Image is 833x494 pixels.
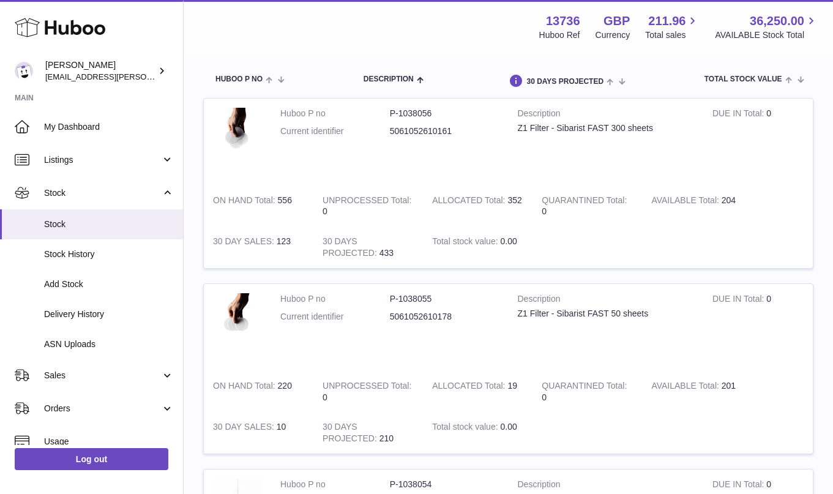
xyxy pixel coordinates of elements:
a: 211.96 Total sales [645,13,700,41]
td: 220 [204,371,313,413]
dt: Current identifier [280,311,390,323]
span: 211.96 [648,13,685,29]
dd: P-1038054 [390,479,499,490]
span: 0 [542,392,547,402]
span: Stock [44,219,174,230]
span: Total stock value [704,75,782,83]
dd: P-1038056 [390,108,499,119]
strong: QUARANTINED Total [542,381,627,394]
div: Currency [596,29,630,41]
td: 0 [313,371,423,413]
span: Huboo P no [215,75,263,83]
td: 210 [313,412,423,454]
span: Total sales [645,29,700,41]
td: 123 [204,226,313,268]
td: 556 [204,185,313,227]
a: Log out [15,448,168,470]
span: AVAILABLE Stock Total [715,29,818,41]
strong: Total stock value [432,422,500,435]
span: Stock [44,187,161,199]
strong: QUARANTINED Total [542,195,627,208]
strong: DUE IN Total [712,108,766,121]
div: Z1 Filter - Sibarist FAST 50 sheets [518,308,694,320]
dt: Huboo P no [280,293,390,305]
div: Huboo Ref [539,29,580,41]
span: 0 [542,206,547,216]
span: 30 DAYS PROJECTED [526,78,603,86]
strong: AVAILABLE Total [651,195,721,208]
td: 10 [204,412,313,454]
span: Sales [44,370,161,381]
span: Listings [44,154,161,166]
span: Description [364,75,414,83]
span: Orders [44,403,161,414]
strong: UNPROCESSED Total [323,195,411,208]
td: 433 [313,226,423,268]
strong: DUE IN Total [712,479,766,492]
dd: P-1038055 [390,293,499,305]
strong: ON HAND Total [213,195,278,208]
dt: Huboo P no [280,108,390,119]
span: 36,250.00 [750,13,804,29]
strong: UNPROCESSED Total [323,381,411,394]
strong: 30 DAY SALES [213,422,277,435]
strong: 30 DAY SALES [213,236,277,249]
span: ASN Uploads [44,339,174,350]
span: Add Stock [44,279,174,290]
span: Usage [44,436,174,447]
span: Delivery History [44,309,174,320]
strong: Description [518,479,694,493]
td: 201 [642,371,752,413]
strong: Description [518,293,694,308]
a: 36,250.00 AVAILABLE Stock Total [715,13,818,41]
strong: 30 DAYS PROJECTED [323,236,379,261]
span: Stock History [44,249,174,260]
td: 0 [703,284,813,371]
img: product image [213,293,262,359]
td: 0 [313,185,423,227]
img: product image [213,108,262,173]
strong: Total stock value [432,236,500,249]
div: [PERSON_NAME] [45,59,155,83]
strong: GBP [603,13,630,29]
td: 19 [423,371,532,413]
strong: 30 DAYS PROJECTED [323,422,379,446]
strong: AVAILABLE Total [651,381,721,394]
span: 0.00 [500,422,517,432]
td: 204 [642,185,752,227]
strong: 13736 [546,13,580,29]
dt: Huboo P no [280,479,390,490]
strong: ON HAND Total [213,381,278,394]
strong: ALLOCATED Total [432,195,507,208]
dt: Current identifier [280,125,390,137]
strong: ALLOCATED Total [432,381,507,394]
span: [EMAIL_ADDRESS][PERSON_NAME][DOMAIN_NAME] [45,72,245,81]
span: My Dashboard [44,121,174,133]
dd: 5061052610161 [390,125,499,137]
td: 352 [423,185,532,227]
strong: DUE IN Total [712,294,766,307]
strong: Description [518,108,694,122]
img: horia@orea.uk [15,62,33,80]
td: 0 [703,99,813,185]
div: Z1 Filter - Sibarist FAST 300 sheets [518,122,694,134]
span: 0.00 [500,236,517,246]
dd: 5061052610178 [390,311,499,323]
